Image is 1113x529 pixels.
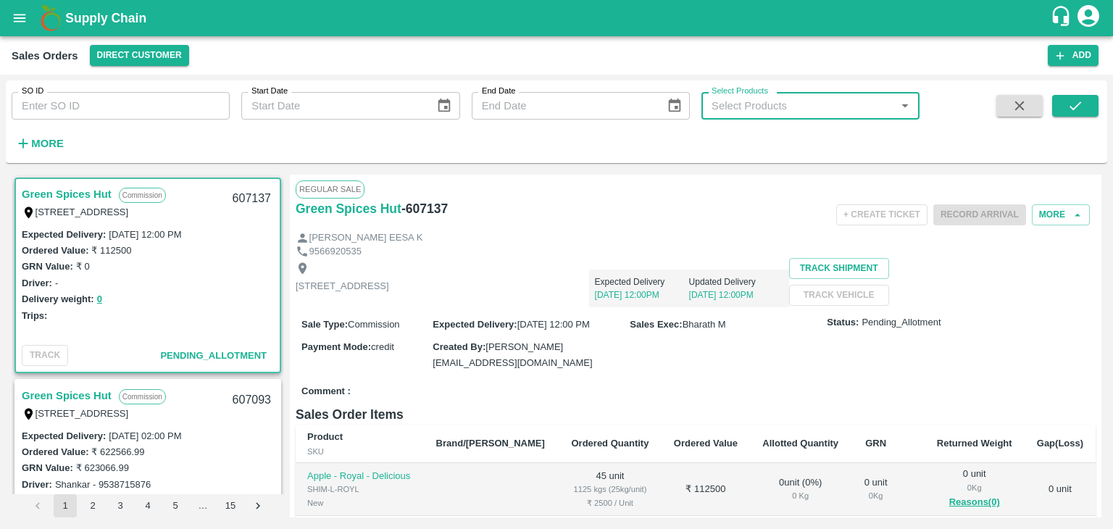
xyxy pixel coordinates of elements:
[595,288,689,301] p: [DATE] 12:00PM
[91,446,144,457] label: ₹ 622566.99
[595,275,689,288] p: Expected Delivery
[22,261,73,272] label: GRN Value:
[301,319,348,330] label: Sale Type :
[24,494,272,517] nav: pagination navigation
[433,341,485,352] label: Created By :
[109,229,181,240] label: [DATE] 12:00 PM
[862,476,889,503] div: 0 unit
[219,494,242,517] button: Go to page 15
[36,207,129,217] label: [STREET_ADDRESS]
[571,438,649,449] b: Ordered Quantity
[301,341,371,352] label: Payment Mode :
[22,185,112,204] a: Green Spices Hut
[371,341,394,352] span: credit
[90,45,189,66] button: Select DC
[307,496,413,509] div: New
[109,494,132,517] button: Go to page 3
[348,319,400,330] span: Commission
[937,438,1012,449] b: Returned Weight
[241,92,425,120] input: Start Date
[827,316,859,330] label: Status:
[65,11,146,25] b: Supply Chain
[22,245,88,256] label: Ordered Value:
[570,483,650,496] div: 1125 kgs (25kg/unit)
[22,310,47,321] label: Trips:
[36,408,129,419] label: [STREET_ADDRESS]
[433,341,592,368] span: [PERSON_NAME][EMAIL_ADDRESS][DOMAIN_NAME]
[36,4,65,33] img: logo
[430,92,458,120] button: Choose date
[307,483,413,496] div: SHIM-L-ROYL
[661,92,688,120] button: Choose date
[296,404,1096,425] h6: Sales Order Items
[22,462,73,473] label: GRN Value:
[12,92,230,120] input: Enter SO ID
[22,446,88,457] label: Ordered Value:
[309,231,423,245] p: [PERSON_NAME] EESA K
[936,467,1013,511] div: 0 unit
[22,430,106,441] label: Expected Delivery :
[160,350,267,361] span: Pending_Allotment
[309,245,362,259] p: 9566920535
[301,385,351,399] label: Comment :
[76,261,90,272] label: ₹ 0
[936,494,1013,511] button: Reasons(0)
[22,479,52,490] label: Driver:
[307,431,343,442] b: Product
[896,96,914,115] button: Open
[1048,45,1099,66] button: Add
[224,383,280,417] div: 607093
[862,489,889,502] div: 0 Kg
[1037,438,1083,449] b: Gap(Loss)
[570,496,650,509] div: ₹ 2500 / Unit
[224,182,280,216] div: 607137
[630,319,682,330] label: Sales Exec :
[81,494,104,517] button: Go to page 2
[433,319,517,330] label: Expected Delivery :
[933,208,1026,220] span: Please dispatch the trip before ending
[482,86,515,97] label: End Date
[65,8,1050,28] a: Supply Chain
[136,494,159,517] button: Go to page 4
[22,229,106,240] label: Expected Delivery :
[683,319,726,330] span: Bharath M
[689,288,783,301] p: [DATE] 12:00PM
[674,438,738,449] b: Ordered Value
[401,199,448,219] h6: - 607137
[22,386,112,405] a: Green Spices Hut
[712,86,768,97] label: Select Products
[91,245,131,256] label: ₹ 112500
[706,96,891,115] input: Select Products
[246,494,270,517] button: Go to next page
[662,463,750,516] td: ₹ 112500
[762,476,839,503] div: 0 unit ( 0 %)
[22,86,43,97] label: SO ID
[3,1,36,35] button: open drawer
[109,430,181,441] label: [DATE] 02:00 PM
[119,188,166,203] p: Commission
[762,438,838,449] b: Allotted Quantity
[54,494,77,517] button: page 1
[296,280,389,293] p: [STREET_ADDRESS]
[1050,5,1075,31] div: customer-support
[789,258,889,279] button: Track Shipment
[12,131,67,156] button: More
[762,489,839,502] div: 0 Kg
[251,86,288,97] label: Start Date
[76,462,129,473] label: ₹ 623066.99
[296,180,364,198] span: Regular Sale
[472,92,655,120] input: End Date
[191,499,214,513] div: …
[1032,204,1090,225] button: More
[436,438,545,449] b: Brand/[PERSON_NAME]
[55,278,58,288] label: -
[689,275,783,288] p: Updated Delivery
[164,494,187,517] button: Go to page 5
[307,470,413,483] p: Apple - Royal - Delicious
[31,138,64,149] strong: More
[22,278,52,288] label: Driver:
[296,199,401,219] a: Green Spices Hut
[1025,463,1096,516] td: 0 unit
[865,438,886,449] b: GRN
